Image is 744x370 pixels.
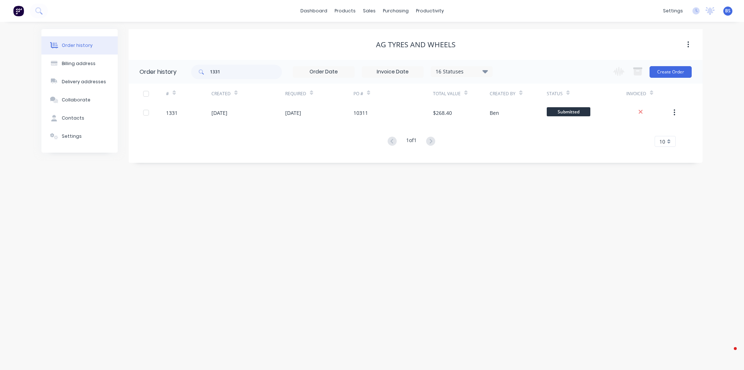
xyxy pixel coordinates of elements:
[297,5,331,16] a: dashboard
[406,136,417,147] div: 1 of 1
[412,5,448,16] div: productivity
[353,91,363,97] div: PO #
[379,5,412,16] div: purchasing
[490,84,546,104] div: Created By
[353,84,433,104] div: PO #
[62,60,96,67] div: Billing address
[725,8,731,14] span: BS
[490,109,499,117] div: Ben
[210,65,282,79] input: Search...
[285,84,353,104] div: Required
[547,84,626,104] div: Status
[62,97,90,103] div: Collaborate
[353,109,368,117] div: 10311
[211,91,231,97] div: Created
[547,107,590,116] span: Submitted
[166,91,169,97] div: #
[433,84,490,104] div: Total Value
[139,68,177,76] div: Order history
[719,345,737,363] iframe: Intercom live chat
[431,68,492,76] div: 16 Statuses
[433,91,461,97] div: Total Value
[285,91,306,97] div: Required
[211,109,227,117] div: [DATE]
[659,5,687,16] div: settings
[41,36,118,55] button: Order history
[13,5,24,16] img: Factory
[659,138,665,145] span: 10
[62,115,84,121] div: Contacts
[650,66,692,78] button: Create Order
[166,109,178,117] div: 1331
[359,5,379,16] div: sales
[62,42,93,49] div: Order history
[41,55,118,73] button: Billing address
[490,91,515,97] div: Created By
[41,91,118,109] button: Collaborate
[293,67,354,77] input: Order Date
[626,84,672,104] div: Invoiced
[62,133,82,140] div: Settings
[62,79,106,85] div: Delivery addresses
[433,109,452,117] div: $268.40
[285,109,301,117] div: [DATE]
[376,40,456,49] div: AG Tyres and Wheels
[362,67,423,77] input: Invoice Date
[547,91,563,97] div: Status
[331,5,359,16] div: products
[41,73,118,91] button: Delivery addresses
[41,127,118,145] button: Settings
[211,84,285,104] div: Created
[166,84,211,104] div: #
[41,109,118,127] button: Contacts
[626,91,646,97] div: Invoiced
